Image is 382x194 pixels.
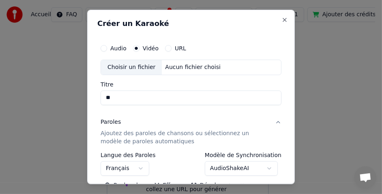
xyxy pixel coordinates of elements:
div: Paroles [101,118,121,126]
div: Aucun fichier choisi [162,63,224,71]
button: ParolesAjoutez des paroles de chansons ou sélectionnez un modèle de paroles automatiques [101,112,281,152]
button: Effacer [150,179,187,192]
label: URL [175,45,186,51]
label: Audio [110,45,127,51]
label: Vidéo [143,45,159,51]
label: Langue des Paroles [101,152,156,158]
button: Développer [187,179,236,192]
h2: Créer un Karaoké [97,20,285,27]
label: Titre [101,82,281,87]
label: Modèle de Synchronisation [205,152,281,158]
p: Ajoutez des paroles de chansons ou sélectionnez un modèle de paroles automatiques [101,129,268,146]
div: Choisir un fichier [101,60,162,75]
button: Rechercher [101,179,150,192]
